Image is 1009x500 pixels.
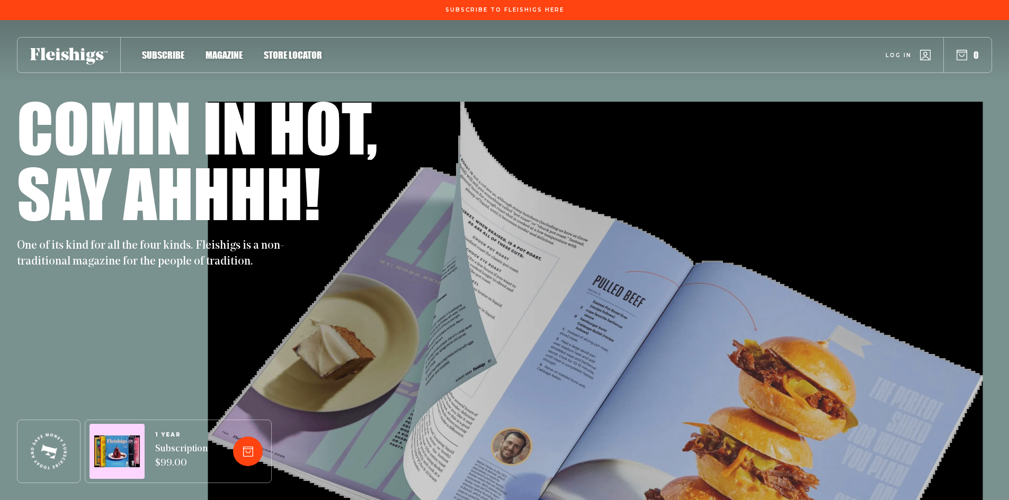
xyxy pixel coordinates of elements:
a: 1 YEARSubscription $99.00 [155,432,208,471]
span: Subscribe To Fleishigs Here [445,7,564,13]
span: Store locator [264,49,322,61]
h1: Comin in hot, [17,94,378,160]
p: One of its kind for all the four kinds. Fleishigs is a non-traditional magazine for the people of... [17,238,292,270]
span: Subscription $99.00 [155,442,208,471]
span: 1 YEAR [155,432,208,438]
span: Subscribe [142,49,184,61]
a: Subscribe To Fleishigs Here [443,7,566,12]
span: Log in [886,51,912,59]
h1: Say ahhhh! [17,160,320,225]
a: Magazine [206,48,243,62]
a: Subscribe [142,48,184,62]
a: Store locator [264,48,322,62]
a: Log in [886,50,931,60]
span: Magazine [206,49,243,61]
button: 0 [957,49,979,61]
img: Magazines image [94,435,140,468]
